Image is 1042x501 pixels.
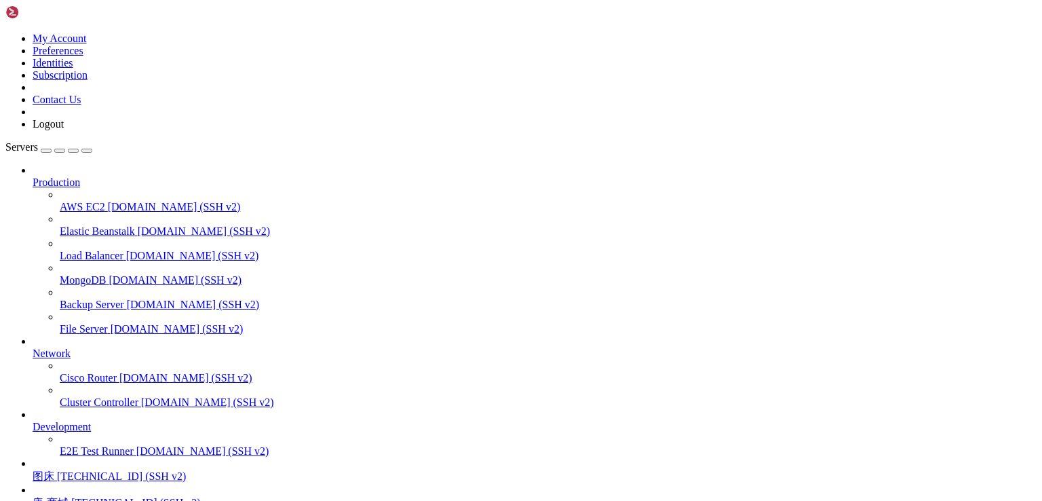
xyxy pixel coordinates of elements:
span: Load Balancer [60,250,123,261]
a: Cisco Router [DOMAIN_NAME] (SSH v2) [60,372,1037,384]
span: Servers [5,141,38,153]
li: Cisco Router [DOMAIN_NAME] (SSH v2) [60,360,1037,384]
li: File Server [DOMAIN_NAME] (SSH v2) [60,311,1037,335]
span: E2E Test Runner [60,445,134,457]
li: Development [33,409,1037,458]
a: Logout [33,118,64,130]
a: Cluster Controller [DOMAIN_NAME] (SSH v2) [60,396,1037,409]
li: Load Balancer [DOMAIN_NAME] (SSH v2) [60,238,1037,262]
li: E2E Test Runner [DOMAIN_NAME] (SSH v2) [60,433,1037,458]
a: MongoDB [DOMAIN_NAME] (SSH v2) [60,274,1037,286]
a: Contact Us [33,94,81,105]
li: AWS EC2 [DOMAIN_NAME] (SSH v2) [60,189,1037,213]
li: Cluster Controller [DOMAIN_NAME] (SSH v2) [60,384,1037,409]
span: Network [33,348,71,359]
span: Elastic Beanstalk [60,225,135,237]
span: Development [33,421,91,432]
span: [DOMAIN_NAME] (SSH v2) [108,201,241,212]
span: MongoDB [60,274,106,286]
li: 图床 [TECHNICAL_ID] (SSH v2) [33,458,1037,484]
a: Elastic Beanstalk [DOMAIN_NAME] (SSH v2) [60,225,1037,238]
span: File Server [60,323,108,335]
li: Backup Server [DOMAIN_NAME] (SSH v2) [60,286,1037,311]
span: [DOMAIN_NAME] (SSH v2) [119,372,252,384]
span: [TECHNICAL_ID] (SSH v2) [57,470,186,482]
span: Production [33,177,80,188]
span: [DOMAIN_NAME] (SSH v2) [109,274,242,286]
span: [DOMAIN_NAME] (SSH v2) [138,225,271,237]
a: Preferences [33,45,83,56]
span: [DOMAIN_NAME] (SSH v2) [136,445,269,457]
span: [DOMAIN_NAME] (SSH v2) [127,299,260,310]
a: AWS EC2 [DOMAIN_NAME] (SSH v2) [60,201,1037,213]
a: Subscription [33,69,88,81]
a: Backup Server [DOMAIN_NAME] (SSH v2) [60,299,1037,311]
span: AWS EC2 [60,201,105,212]
span: Cluster Controller [60,396,138,408]
span: [DOMAIN_NAME] (SSH v2) [126,250,259,261]
span: [DOMAIN_NAME] (SSH v2) [141,396,274,408]
a: My Account [33,33,87,44]
span: Backup Server [60,299,124,310]
a: Production [33,177,1037,189]
a: Network [33,348,1037,360]
li: MongoDB [DOMAIN_NAME] (SSH v2) [60,262,1037,286]
li: Production [33,164,1037,335]
img: Shellngn [5,5,83,19]
li: Network [33,335,1037,409]
a: 图床 [TECHNICAL_ID] (SSH v2) [33,470,1037,484]
a: E2E Test Runner [DOMAIN_NAME] (SSH v2) [60,445,1037,458]
span: 图床 [33,470,54,482]
span: Cisco Router [60,372,117,384]
span: [DOMAIN_NAME] (SSH v2) [111,323,244,335]
a: Development [33,421,1037,433]
a: Servers [5,141,92,153]
a: Load Balancer [DOMAIN_NAME] (SSH v2) [60,250,1037,262]
a: Identities [33,57,73,69]
a: File Server [DOMAIN_NAME] (SSH v2) [60,323,1037,335]
li: Elastic Beanstalk [DOMAIN_NAME] (SSH v2) [60,213,1037,238]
